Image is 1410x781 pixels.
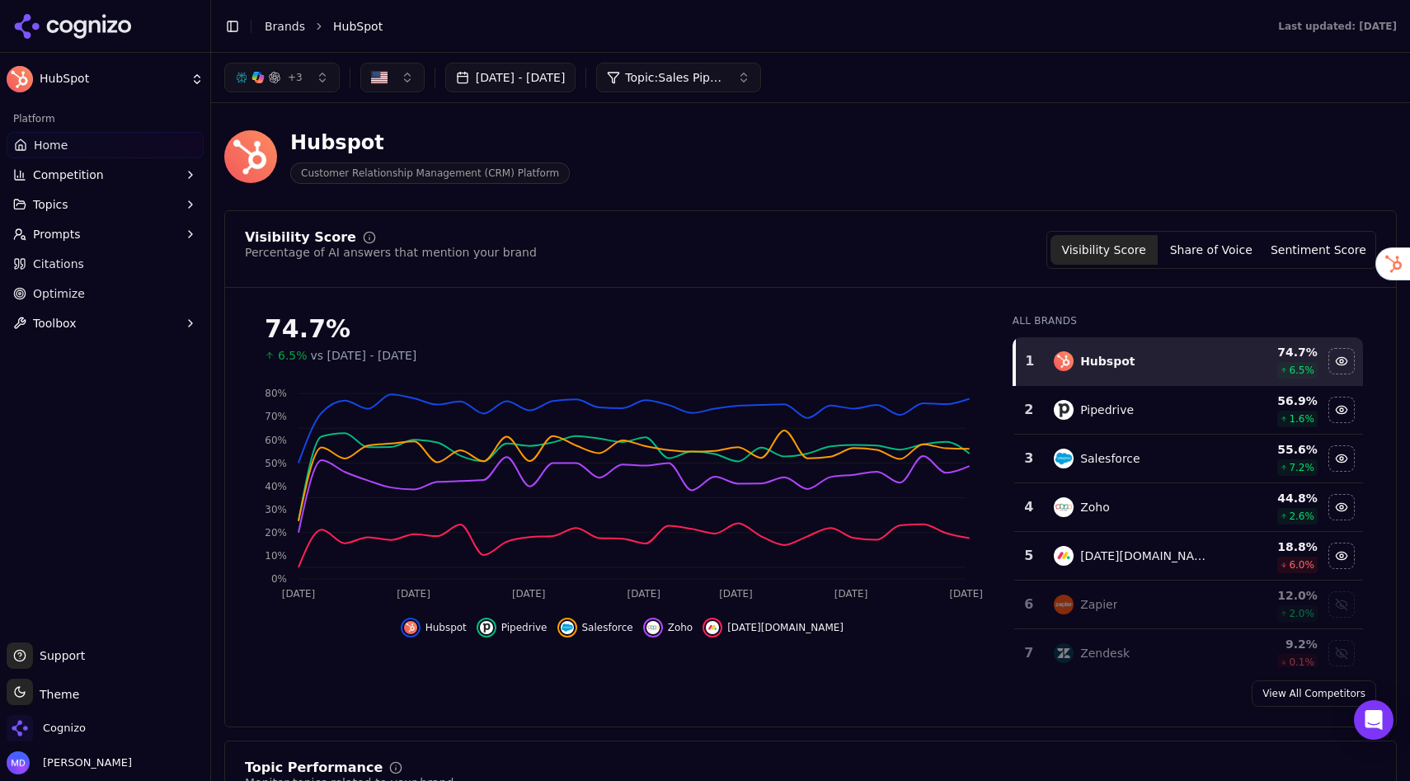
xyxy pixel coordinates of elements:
[7,162,204,188] button: Competition
[1228,344,1318,360] div: 74.7 %
[703,618,844,638] button: Hide monday.com data
[265,388,287,399] tspan: 80%
[1022,351,1037,371] div: 1
[1014,532,1363,581] tr: 5monday.com[DATE][DOMAIN_NAME]18.8%6.0%Hide monday.com data
[1014,629,1363,678] tr: 7zendeskZendesk9.2%0.1%Show zendesk data
[1014,386,1363,435] tr: 2pipedrivePipedrive56.9%1.6%Hide pipedrive data
[40,72,184,87] span: HubSpot
[1054,643,1074,663] img: zendesk
[1080,402,1134,418] div: Pipedrive
[7,221,204,247] button: Prompts
[1021,595,1037,614] div: 6
[33,647,85,664] span: Support
[1054,351,1074,371] img: hubspot
[1228,587,1318,604] div: 12.0 %
[1278,20,1397,33] div: Last updated: [DATE]
[265,20,305,33] a: Brands
[625,69,724,86] span: Topic: Sales Pipeline Management & Deal Tracking
[834,588,868,600] tspan: [DATE]
[1328,640,1355,666] button: Show zendesk data
[582,621,633,634] span: Salesforce
[643,618,693,638] button: Hide zoho data
[1080,450,1140,467] div: Salesforce
[224,130,277,183] img: HubSpot
[7,191,204,218] button: Topics
[557,618,633,638] button: Hide salesforce data
[646,621,660,634] img: zoho
[1080,645,1130,661] div: Zendesk
[1228,393,1318,409] div: 56.9 %
[7,132,204,158] a: Home
[7,310,204,336] button: Toolbox
[278,347,308,364] span: 6.5%
[1021,497,1037,517] div: 4
[727,621,844,634] span: [DATE][DOMAIN_NAME]
[7,106,204,132] div: Platform
[1054,400,1074,420] img: pipedrive
[1228,539,1318,555] div: 18.8 %
[668,621,693,634] span: Zoho
[1021,400,1037,420] div: 2
[1014,435,1363,483] tr: 3salesforceSalesforce55.6%7.2%Hide salesforce data
[1054,595,1074,614] img: zapier
[1054,449,1074,468] img: salesforce
[1080,596,1117,613] div: Zapier
[43,721,86,736] span: Cognizo
[245,244,537,261] div: Percentage of AI answers that mention your brand
[706,621,719,634] img: monday.com
[397,588,430,600] tspan: [DATE]
[512,588,546,600] tspan: [DATE]
[1265,235,1372,265] button: Sentiment Score
[7,715,86,741] button: Open organization switcher
[1080,499,1110,515] div: Zoho
[1228,441,1318,458] div: 55.6 %
[7,751,30,774] img: Melissa Dowd
[271,573,287,585] tspan: 0%
[561,621,574,634] img: salesforce
[1328,445,1355,472] button: Hide salesforce data
[1328,397,1355,423] button: Hide pipedrive data
[265,527,287,539] tspan: 20%
[33,256,84,272] span: Citations
[245,231,356,244] div: Visibility Score
[34,137,68,153] span: Home
[1013,314,1363,327] div: All Brands
[265,18,1245,35] nav: breadcrumb
[265,411,287,422] tspan: 70%
[1354,700,1394,740] div: Open Intercom Messenger
[1014,581,1363,629] tr: 6zapierZapier12.0%2.0%Show zapier data
[1289,607,1314,620] span: 2.0 %
[1080,353,1135,369] div: Hubspot
[445,63,576,92] button: [DATE] - [DATE]
[7,751,132,774] button: Open user button
[404,621,417,634] img: hubspot
[290,162,570,184] span: Customer Relationship Management (CRM) Platform
[1050,235,1158,265] button: Visibility Score
[33,688,79,701] span: Theme
[1054,546,1074,566] img: monday.com
[265,314,980,344] div: 74.7%
[1289,558,1314,572] span: 6.0 %
[1289,461,1314,474] span: 7.2 %
[1158,235,1265,265] button: Share of Voice
[7,715,33,741] img: Cognizo
[33,196,68,213] span: Topics
[1328,543,1355,569] button: Hide monday.com data
[7,280,204,307] a: Optimize
[1014,337,1363,386] tr: 1hubspotHubspot74.7%6.5%Hide hubspot data
[282,588,316,600] tspan: [DATE]
[265,481,287,492] tspan: 40%
[477,618,548,638] button: Hide pipedrive data
[1021,449,1037,468] div: 3
[1328,591,1355,618] button: Show zapier data
[1228,490,1318,506] div: 44.8 %
[33,315,77,332] span: Toolbox
[7,251,204,277] a: Citations
[1289,412,1314,426] span: 1.6 %
[33,226,81,242] span: Prompts
[290,129,570,156] div: Hubspot
[333,18,383,35] span: HubSpot
[1252,680,1376,707] a: View All Competitors
[33,167,104,183] span: Competition
[7,66,33,92] img: HubSpot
